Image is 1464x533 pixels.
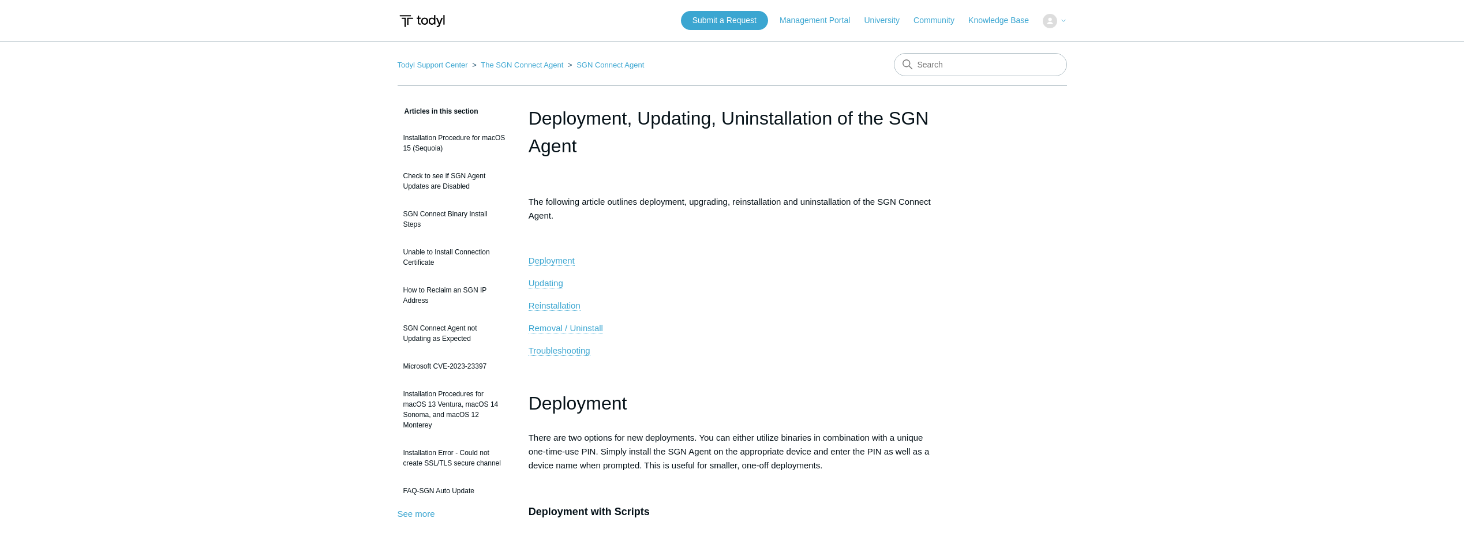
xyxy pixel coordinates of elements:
a: Unable to Install Connection Certificate [398,241,511,273]
a: FAQ-SGN Auto Update [398,480,511,502]
a: Updating [529,278,563,288]
img: Todyl Support Center Help Center home page [398,10,447,32]
a: Removal / Uninstall [529,323,603,333]
a: Management Portal [780,14,862,27]
a: Check to see if SGN Agent Updates are Disabled [398,165,511,197]
li: SGN Connect Agent [566,61,644,69]
a: How to Reclaim an SGN IP Address [398,279,511,311]
h1: Deployment, Updating, Uninstallation of the SGN Agent [529,104,936,160]
a: SGN Connect Agent [576,61,644,69]
a: SGN Connect Agent not Updating as Expected [398,317,511,350]
a: Todyl Support Center [398,61,468,69]
span: Deployment with Scripts [529,506,650,517]
a: The SGN Connect Agent [481,61,563,69]
a: Installation Procedures for macOS 13 Ventura, macOS 14 Sonoma, and macOS 12 Monterey [398,383,511,436]
li: Todyl Support Center [398,61,470,69]
input: Search [894,53,1067,76]
a: Installation Procedure for macOS 15 (Sequoia) [398,127,511,159]
span: Deployment [529,256,575,265]
a: University [864,14,911,27]
span: There are two options for new deployments. You can either utilize binaries in combination with a ... [529,433,930,470]
a: Submit a Request [681,11,768,30]
a: Troubleshooting [529,346,590,356]
span: Articles in this section [398,107,478,115]
a: Reinstallation [529,301,581,311]
a: Installation Error - Could not create SSL/TLS secure channel [398,442,511,474]
li: The SGN Connect Agent [470,61,566,69]
a: See more [398,509,435,519]
a: Microsoft CVE-2023-23397 [398,355,511,377]
a: Community [913,14,966,27]
span: Troubleshooting [529,346,590,355]
span: Reinstallation [529,301,581,310]
a: SGN Connect Binary Install Steps [398,203,511,235]
a: Knowledge Base [968,14,1040,27]
a: Deployment [529,256,575,266]
span: The following article outlines deployment, upgrading, reinstallation and uninstallation of the SG... [529,197,931,220]
span: Deployment [529,393,627,414]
